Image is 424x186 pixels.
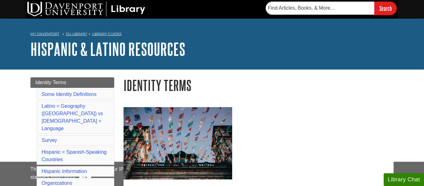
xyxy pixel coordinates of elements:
input: Find Articles, Books, & More... [266,2,374,15]
nav: breadcrumb [30,30,394,40]
a: Survey [42,138,57,143]
img: DU Library [27,2,145,16]
a: Some Identity Definitions [42,92,97,97]
a: My Davenport [30,31,59,37]
img: Dia de los Muertos Flags [124,107,232,179]
a: Hispanic & Latino Resources [30,39,185,59]
input: Search [374,2,397,15]
a: DU Library [66,32,87,36]
span: Identity Terms [35,80,66,85]
form: Searches DU Library's articles, books, and more [266,2,397,15]
button: Library Chat [384,173,424,186]
a: Latino = Geography ([GEOGRAPHIC_DATA]) vs [DEMOGRAPHIC_DATA] = Language [42,103,103,131]
h1: Identity Terms [124,77,394,93]
a: Organizations [42,180,72,186]
a: Identity Terms [30,77,114,88]
a: Hispanic Information [42,169,87,174]
a: Hispanic = Spanish-Speaking Countries [42,149,106,162]
a: Library Guides [92,32,122,36]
